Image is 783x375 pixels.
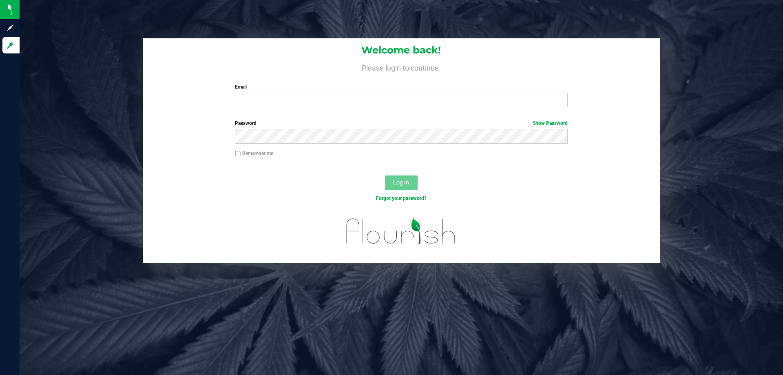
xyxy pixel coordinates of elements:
[385,175,418,190] button: Log In
[336,211,466,252] img: flourish_logo.svg
[235,150,273,157] label: Remember me
[143,45,660,55] h1: Welcome back!
[533,120,568,126] a: Show Password
[143,62,660,72] h4: Please login to continue.
[6,41,14,49] inline-svg: Log in
[376,195,427,201] a: Forgot your password?
[235,83,567,91] label: Email
[6,24,14,32] inline-svg: Sign up
[235,120,257,126] span: Password
[235,151,241,157] input: Remember me
[393,179,409,186] span: Log In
